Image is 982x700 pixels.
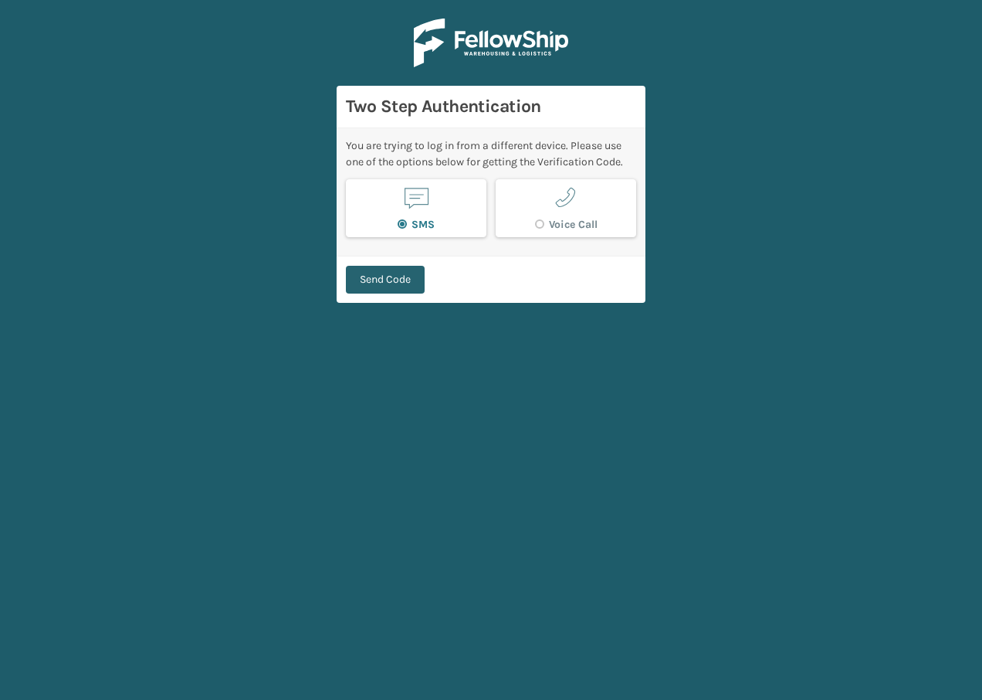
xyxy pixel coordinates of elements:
[535,218,598,231] label: Voice Call
[346,138,636,170] div: You are trying to log in from a different device. Please use one of the options below for getting...
[346,266,425,294] button: Send Code
[414,19,568,67] img: Logo
[398,218,435,231] label: SMS
[346,95,636,118] h3: Two Step Authentication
